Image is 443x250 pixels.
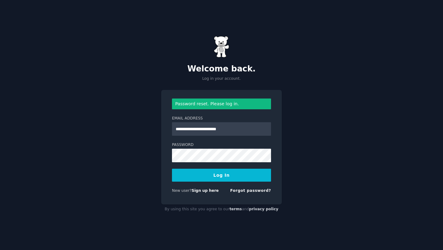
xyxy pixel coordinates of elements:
[172,169,271,182] button: Log In
[214,36,229,58] img: Gummy Bear
[172,142,271,148] label: Password
[161,76,282,82] p: Log in your account.
[229,207,242,211] a: terms
[161,204,282,214] div: By using this site you agree to our and
[230,188,271,193] a: Forgot password?
[192,188,219,193] a: Sign up here
[249,207,278,211] a: privacy policy
[172,188,192,193] span: New user?
[161,64,282,74] h2: Welcome back.
[172,116,271,121] label: Email Address
[172,99,271,109] div: Password reset. Please log in.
